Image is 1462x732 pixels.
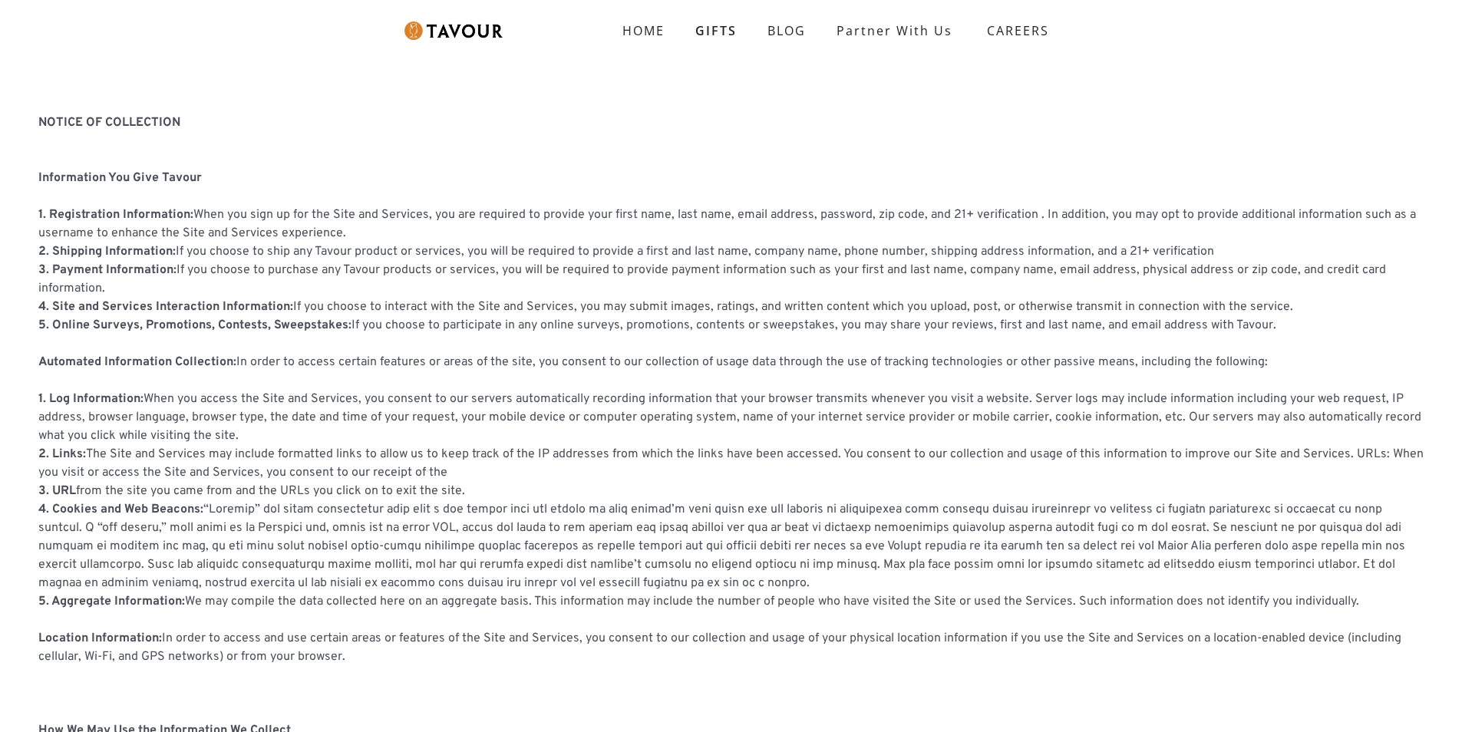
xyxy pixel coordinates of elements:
[38,502,203,517] strong: 4. Cookies and Web Beacons:
[987,15,1049,46] strong: CAREERS
[38,447,86,462] strong: 2. Links:
[680,15,752,46] a: GIFTS
[752,15,821,46] a: BLOG
[38,299,293,315] strong: 4. Site and Services Interaction Information:
[38,170,202,186] strong: Information You Give Tavour ‍
[607,15,680,46] a: HOME
[38,115,180,130] strong: NOTICE OF COLLECTION ‍
[38,391,144,407] strong: 1. Log Information:
[38,262,177,278] strong: 3. Payment Information:
[38,207,193,223] strong: 1. Registration Information:
[968,9,1061,52] a: CAREERS
[38,631,162,646] strong: Location Information:
[821,15,968,46] a: partner with us
[38,318,351,333] strong: 5. Online Surveys, Promotions, Contests, Sweepstakes:
[38,483,76,499] strong: 3. URL
[622,22,665,39] strong: HOME
[38,244,176,259] strong: 2. Shipping Information:
[38,354,236,370] strong: Automated Information Collection:
[38,594,185,609] strong: 5. Aggregate Information:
